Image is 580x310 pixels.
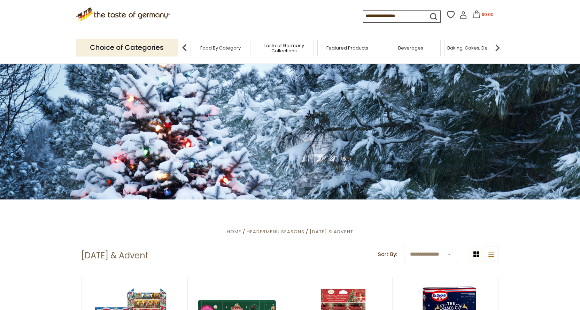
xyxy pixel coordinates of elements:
a: Beverages [398,45,423,51]
a: Home [227,228,241,235]
a: [DATE] & Advent [310,228,353,235]
img: next arrow [490,41,504,55]
span: $0.00 [482,12,494,17]
a: Featured Products [326,45,368,51]
p: Choice of Categories [76,39,178,56]
h1: [DATE] & Advent [81,250,148,261]
a: Baking, Cakes, Desserts [447,45,501,51]
a: HeaderMenu Seasons [247,228,304,235]
label: Sort By: [378,250,397,259]
a: Taste of Germany Collections [256,43,312,53]
button: $0.00 [469,10,498,21]
a: Food By Category [200,45,241,51]
img: previous arrow [178,41,192,55]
